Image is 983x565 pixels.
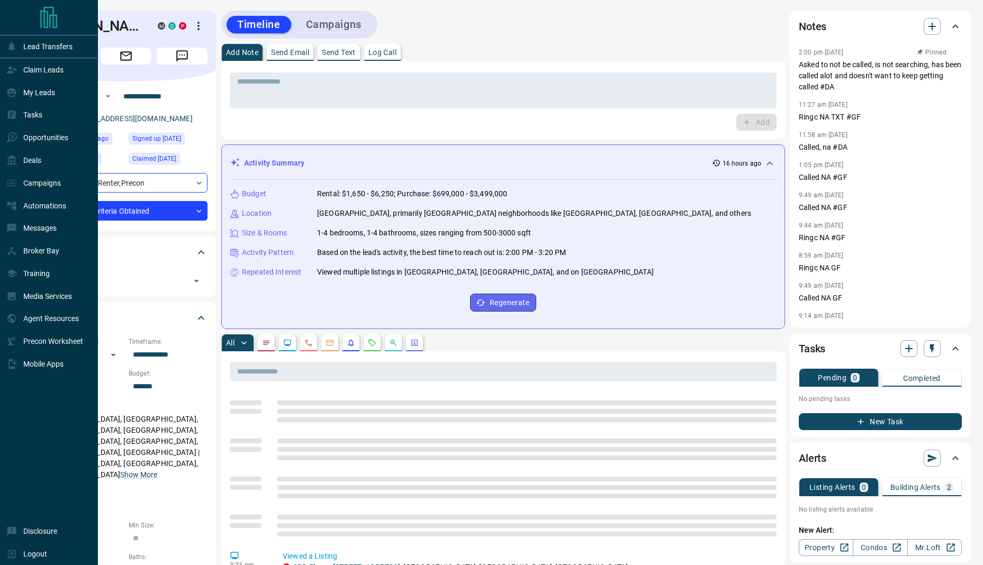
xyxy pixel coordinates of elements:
[102,90,114,103] button: Open
[242,208,272,219] p: Location
[853,539,907,556] a: Condos
[283,339,292,347] svg: Lead Browsing Activity
[44,305,208,331] div: Criteria
[242,247,294,258] p: Activity Pattern
[410,339,419,347] svg: Agent Actions
[242,267,301,278] p: Repeated Interest
[230,153,776,173] div: Activity Summary16 hours ago
[818,374,846,381] p: Pending
[853,374,857,381] p: 0
[157,48,208,65] span: Message
[799,252,844,259] p: 8:59 am [DATE]
[799,282,844,289] p: 9:49 am [DATE]
[129,133,208,148] div: Thu Oct 17 2024
[799,232,962,243] p: Ringc NA #GF
[799,49,844,56] p: 2:00 pm [DATE]
[317,188,507,199] p: Rental: $1,650 - $6,250; Purchase: $699,000 - $3,499,000
[326,339,334,347] svg: Emails
[799,262,962,274] p: Ringc NA GF
[799,18,826,35] h2: Notes
[368,339,376,347] svg: Requests
[799,161,844,169] p: 1:05 pm [DATE]
[317,208,751,219] p: [GEOGRAPHIC_DATA], primarily [GEOGRAPHIC_DATA] neighborhoods like [GEOGRAPHIC_DATA], [GEOGRAPHIC_...
[44,411,208,484] p: [GEOGRAPHIC_DATA], [GEOGRAPHIC_DATA], [GEOGRAPHIC_DATA], [GEOGRAPHIC_DATA], [GEOGRAPHIC_DATA], [G...
[799,505,962,514] p: No listing alerts available
[799,142,962,153] p: Called, na #DA
[73,114,193,123] a: [EMAIL_ADDRESS][DOMAIN_NAME]
[799,202,962,213] p: Called NA #GF
[799,192,844,199] p: 9:49 am [DATE]
[799,539,853,556] a: Property
[389,339,398,347] svg: Opportunities
[226,49,258,56] p: Add Note
[271,49,309,56] p: Send Email
[799,445,962,471] div: Alerts
[799,101,847,108] p: 11:27 am [DATE]
[44,489,208,498] p: Motivation:
[799,222,844,229] p: 9:44 am [DATE]
[799,312,844,320] p: 9:14 am [DATE]
[916,48,947,57] button: Pinned
[723,159,761,168] p: 16 hours ago
[244,158,304,169] p: Activity Summary
[242,188,266,199] p: Budget
[368,49,396,56] p: Log Call
[179,22,186,30] div: property.ca
[129,552,208,562] p: Baths:
[283,551,772,562] p: Viewed a Listing
[129,369,208,378] p: Budget:
[947,484,951,491] p: 2
[799,112,962,123] p: Ringc NA TXT #GF
[227,16,291,33] button: Timeline
[799,336,962,361] div: Tasks
[799,413,962,430] button: New Task
[129,153,208,168] div: Fri Oct 18 2024
[101,48,151,65] span: Email
[189,274,204,288] button: Open
[304,339,313,347] svg: Calls
[120,469,157,480] button: Show More
[317,227,531,239] p: 1-4 bedrooms, 1-4 bathrooms, sizes ranging from 500-3000 sqft
[470,294,536,312] button: Regenerate
[129,521,208,530] p: Min Size:
[132,133,181,144] span: Signed up [DATE]
[799,450,826,467] h2: Alerts
[862,484,866,491] p: 0
[799,131,847,139] p: 11:58 am [DATE]
[903,375,941,382] p: Completed
[44,173,208,193] div: Renter , Precon
[809,484,855,491] p: Listing Alerts
[799,525,962,536] p: New Alert:
[799,14,962,39] div: Notes
[158,22,165,30] div: mrloft.ca
[799,340,825,357] h2: Tasks
[799,391,962,407] p: No pending tasks
[799,293,962,304] p: Called NA GF
[322,49,356,56] p: Send Text
[907,539,962,556] a: Mr.Loft
[317,247,566,258] p: Based on the lead's activity, the best time to reach out is: 2:00 PM - 3:20 PM
[168,22,176,30] div: condos.ca
[44,401,208,411] p: Areas Searched:
[799,172,962,183] p: Called NA #GF
[44,201,208,221] div: Criteria Obtained
[242,227,287,239] p: Size & Rooms
[226,339,235,347] p: All
[132,153,176,164] span: Claimed [DATE]
[129,337,208,347] p: Timeframe:
[799,59,962,93] p: Asked to not be called, is not searching, has been called alot and doesn't want to keep getting c...
[295,16,372,33] button: Campaigns
[317,267,654,278] p: Viewed multiple listings in [GEOGRAPHIC_DATA], [GEOGRAPHIC_DATA], and on [GEOGRAPHIC_DATA]
[890,484,941,491] p: Building Alerts
[347,339,355,347] svg: Listing Alerts
[262,339,270,347] svg: Notes
[44,240,208,265] div: Tags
